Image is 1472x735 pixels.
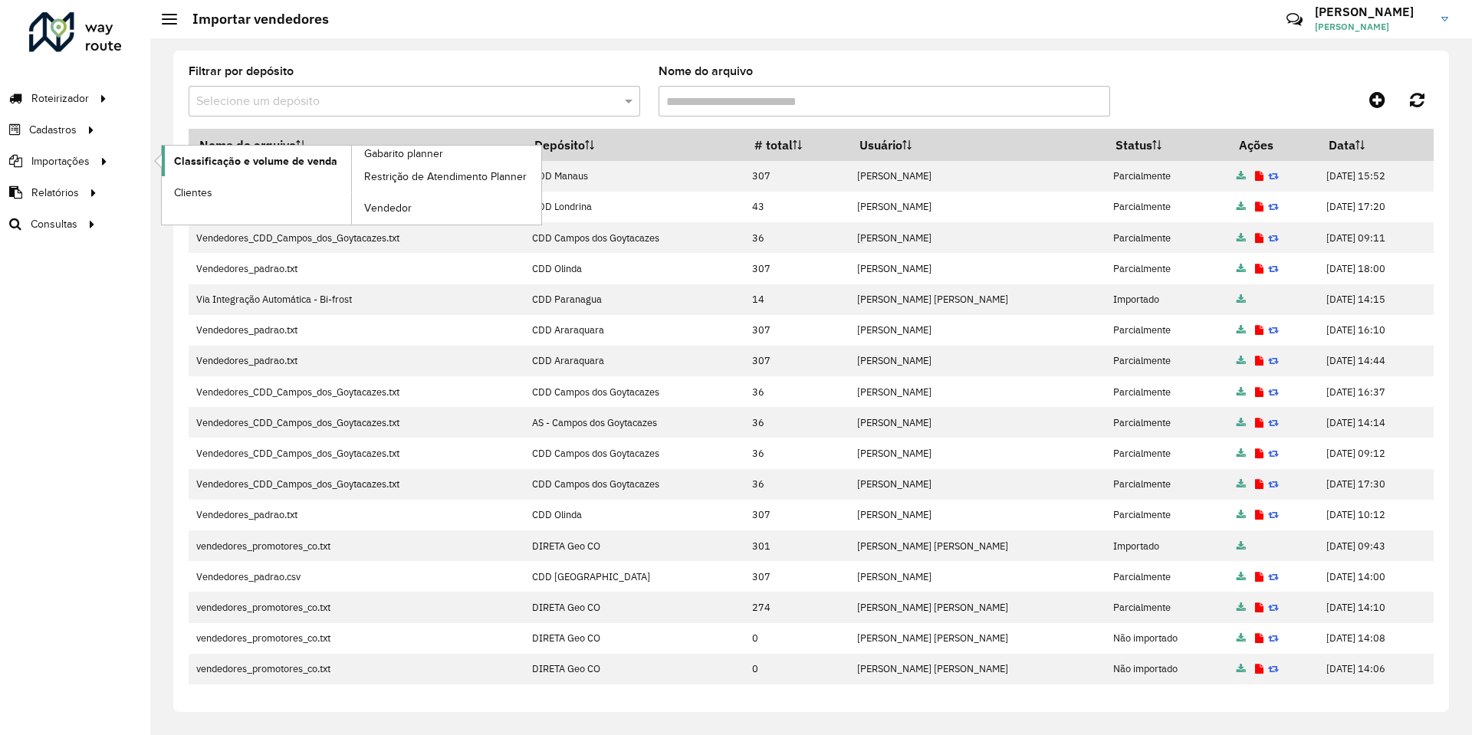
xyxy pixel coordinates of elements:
[1268,323,1279,336] a: Reimportar
[1278,3,1311,36] a: Contato Rápido
[744,346,849,376] td: 307
[31,153,90,169] span: Importações
[524,500,744,530] td: CDD Olinda
[189,561,524,592] td: Vendedores_padrao.csv
[849,623,1105,654] td: [PERSON_NAME] [PERSON_NAME]
[1237,169,1246,182] a: Arquivo completo
[1268,508,1279,521] a: Reimportar
[524,438,744,468] td: CDD Campos dos Goytacazes
[189,376,524,407] td: Vendedores_CDD_Campos_dos_Goytacazes.txt
[524,407,744,438] td: AS - Campos dos Goytacazes
[1318,253,1433,284] td: [DATE] 18:00
[744,192,849,222] td: 43
[524,253,744,284] td: CDD Olinda
[1237,601,1246,614] a: Arquivo completo
[352,193,541,224] a: Vendedor
[189,654,524,684] td: vendedores_promotores_co.txt
[1106,192,1229,222] td: Parcialmente
[744,684,849,715] td: 307
[1106,684,1229,715] td: Parcialmente
[1106,315,1229,346] td: Parcialmente
[1106,469,1229,500] td: Parcialmente
[189,407,524,438] td: Vendedores_CDD_Campos_dos_Goytacazes.txt
[189,253,524,284] td: Vendedores_padrao.txt
[189,438,524,468] td: Vendedores_CDD_Campos_dos_Goytacazes.txt
[849,376,1105,407] td: [PERSON_NAME]
[1318,530,1433,561] td: [DATE] 09:43
[849,500,1105,530] td: [PERSON_NAME]
[1268,570,1279,583] a: Reimportar
[189,500,524,530] td: Vendedores_padrao.txt
[524,376,744,407] td: CDD Campos dos Goytacazes
[1237,293,1246,306] a: Arquivo completo
[849,561,1105,592] td: [PERSON_NAME]
[1237,416,1246,429] a: Arquivo completo
[1237,200,1246,213] a: Arquivo completo
[1106,500,1229,530] td: Parcialmente
[849,284,1105,315] td: [PERSON_NAME] [PERSON_NAME]
[1106,129,1229,161] th: Status
[1318,376,1433,407] td: [DATE] 16:37
[162,146,541,225] a: Gabarito planner
[31,90,89,107] span: Roteirizador
[1268,386,1279,399] a: Reimportar
[189,62,294,80] label: Filtrar por depósito
[1106,222,1229,253] td: Parcialmente
[524,346,744,376] td: CDD Araraquara
[1315,5,1430,19] h3: [PERSON_NAME]
[744,469,849,500] td: 36
[1268,416,1279,429] a: Reimportar
[1255,200,1263,213] a: Exibir log de erros
[1106,654,1229,684] td: Não importado
[524,192,744,222] td: CDD Londrina
[177,11,329,28] h2: Importar vendedores
[1318,346,1433,376] td: [DATE] 14:44
[524,284,744,315] td: CDD Paranagua
[1237,570,1246,583] a: Arquivo completo
[1268,477,1279,491] a: Reimportar
[744,530,849,561] td: 301
[1237,477,1246,491] a: Arquivo completo
[189,684,524,715] td: Vendedores_padrao.txt
[364,169,527,185] span: Restrição de Atendimento Planner
[1318,469,1433,500] td: [DATE] 17:30
[189,623,524,654] td: vendedores_promotores_co.txt
[1255,447,1263,460] a: Exibir log de erros
[189,129,524,161] th: Nome do arquivo
[1237,508,1246,521] a: Arquivo completo
[524,315,744,346] td: CDD Araraquara
[1255,416,1263,429] a: Exibir log de erros
[1255,169,1263,182] a: Exibir log de erros
[364,146,443,162] span: Gabarito planner
[849,315,1105,346] td: [PERSON_NAME]
[744,129,849,161] th: # total
[1318,684,1433,715] td: [DATE] 15:19
[849,407,1105,438] td: [PERSON_NAME]
[849,469,1105,500] td: [PERSON_NAME]
[849,346,1105,376] td: [PERSON_NAME]
[1318,129,1433,161] th: Data
[1255,601,1263,614] a: Exibir log de erros
[849,192,1105,222] td: [PERSON_NAME]
[849,222,1105,253] td: [PERSON_NAME]
[189,346,524,376] td: Vendedores_padrao.txt
[1255,662,1263,675] a: Exibir log de erros
[162,177,351,208] a: Clientes
[1106,346,1229,376] td: Parcialmente
[1268,354,1279,367] a: Reimportar
[849,161,1105,192] td: [PERSON_NAME]
[1237,540,1246,553] a: Arquivo completo
[1268,601,1279,614] a: Reimportar
[744,376,849,407] td: 36
[1318,654,1433,684] td: [DATE] 14:06
[524,469,744,500] td: CDD Campos dos Goytacazes
[1106,407,1229,438] td: Parcialmente
[744,315,849,346] td: 307
[1318,222,1433,253] td: [DATE] 09:11
[1237,447,1246,460] a: Arquivo completo
[1237,323,1246,336] a: Arquivo completo
[744,561,849,592] td: 307
[744,284,849,315] td: 14
[1255,632,1263,645] a: Exibir log de erros
[189,284,524,315] td: Via Integração Automática - Bi-frost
